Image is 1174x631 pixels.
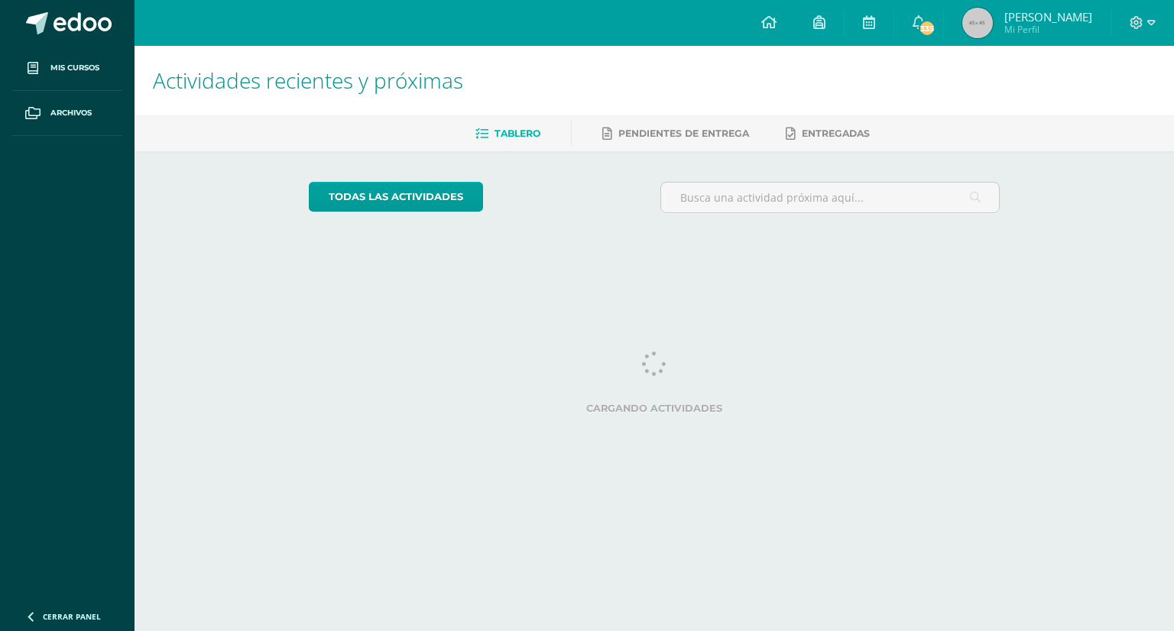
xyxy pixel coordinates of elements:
[309,182,483,212] a: todas las Actividades
[495,128,540,139] span: Tablero
[12,91,122,136] a: Archivos
[802,128,870,139] span: Entregadas
[1004,23,1092,36] span: Mi Perfil
[50,107,92,119] span: Archivos
[309,403,1000,414] label: Cargando actividades
[475,121,540,146] a: Tablero
[618,128,749,139] span: Pendientes de entrega
[50,62,99,74] span: Mis cursos
[602,121,749,146] a: Pendientes de entrega
[919,20,936,37] span: 335
[962,8,993,38] img: 45x45
[786,121,870,146] a: Entregadas
[1004,9,1092,24] span: [PERSON_NAME]
[153,66,463,95] span: Actividades recientes y próximas
[12,46,122,91] a: Mis cursos
[43,611,101,622] span: Cerrar panel
[661,183,1000,212] input: Busca una actividad próxima aquí...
